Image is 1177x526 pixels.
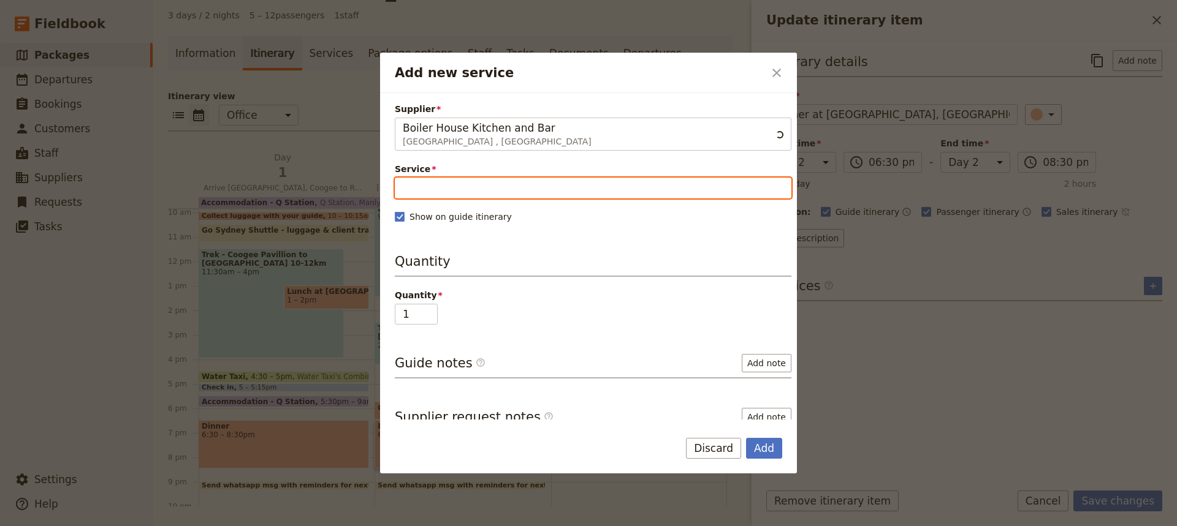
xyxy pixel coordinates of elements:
span: Service [395,163,791,175]
span: Show on guide itinerary [409,211,512,223]
input: Service [395,178,791,198]
span: [GEOGRAPHIC_DATA] , [GEOGRAPHIC_DATA] [403,135,771,148]
input: Quantity [395,304,438,325]
button: Add [746,438,782,459]
button: Add note [742,408,791,426]
span: ​ [476,358,486,367]
span: Supplier [395,103,791,115]
h3: Supplier request notes [395,408,554,426]
span: ​ [476,358,486,372]
button: Close dialog [766,62,787,83]
button: Add note [742,354,791,372]
span: Quantity [395,289,791,301]
span: Boiler House Kitchen and Bar [403,121,555,135]
h2: Add new service [395,64,764,82]
span: ​ [544,411,554,426]
h3: Guide notes [395,354,486,372]
button: Discard [686,438,741,459]
h3: Quantity [395,252,791,277]
span: ​ [544,411,554,421]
